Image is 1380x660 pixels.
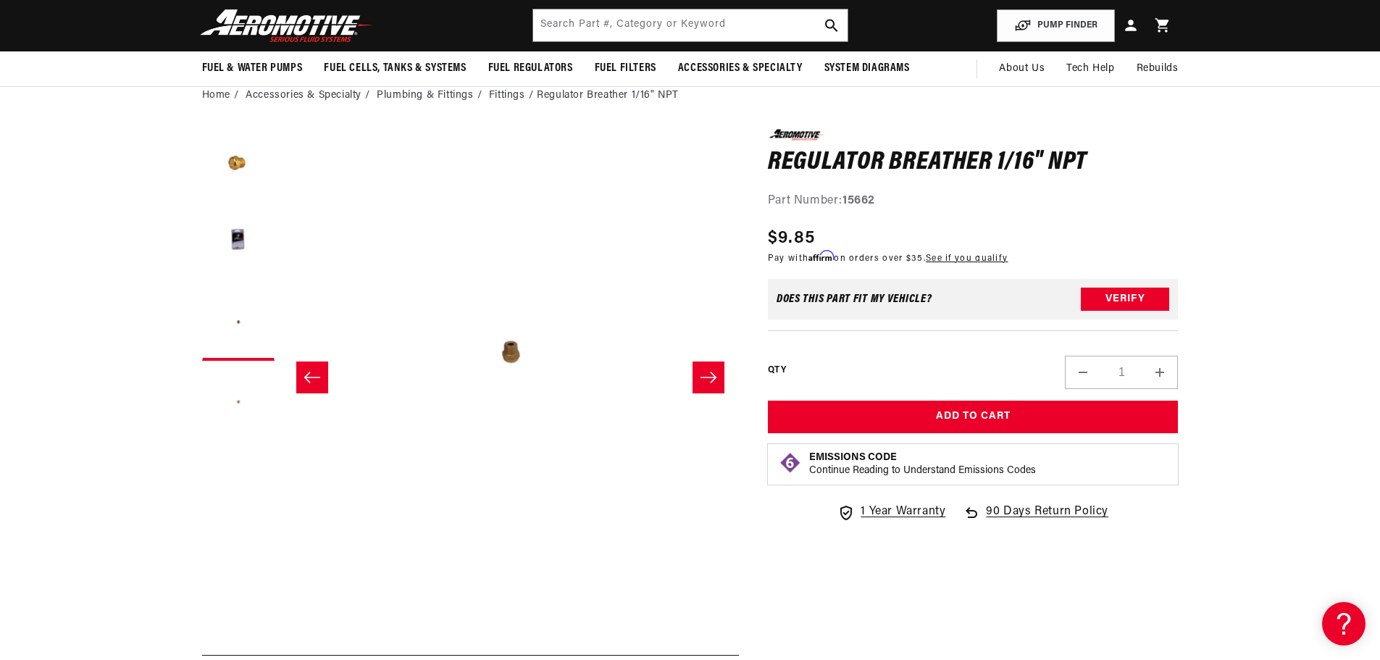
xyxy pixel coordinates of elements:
div: Part Number: [768,192,1179,211]
button: search button [816,9,848,41]
summary: Rebuilds [1126,51,1189,86]
button: Load image 2 in gallery view [202,209,275,281]
button: PUMP FINDER [997,9,1115,42]
button: Slide right [693,362,724,393]
button: Load image 1 in gallery view [202,129,275,201]
span: Fuel & Water Pumps [202,61,303,76]
span: Affirm [808,251,834,262]
strong: 15662 [842,195,875,206]
media-gallery: Gallery Viewer [202,129,739,625]
img: Emissions code [779,451,802,475]
nav: breadcrumbs [202,88,1179,104]
span: Rebuilds [1137,61,1179,77]
button: Emissions CodeContinue Reading to Understand Emissions Codes [809,451,1036,477]
span: Fuel Regulators [488,61,573,76]
span: 1 Year Warranty [861,503,945,522]
span: About Us [999,63,1045,74]
a: 90 Days Return Policy [963,503,1108,536]
strong: Emissions Code [809,452,897,463]
summary: Accessories & Specialty [667,51,814,85]
span: Fuel Filters [595,61,656,76]
summary: Fuel Regulators [477,51,584,85]
div: Does This part fit My vehicle? [777,293,932,305]
span: Fuel Cells, Tanks & Systems [324,61,466,76]
a: Plumbing & Fittings [377,88,473,104]
img: Aeromotive [196,9,377,43]
span: $9.85 [768,225,816,251]
summary: Fuel Filters [584,51,667,85]
p: Pay with on orders over $35. [768,251,1008,265]
summary: Tech Help [1055,51,1125,86]
button: Load image 3 in gallery view [202,288,275,361]
summary: System Diagrams [814,51,921,85]
summary: Fuel Cells, Tanks & Systems [313,51,477,85]
span: Tech Help [1066,61,1114,77]
li: Accessories & Specialty [246,88,373,104]
input: Search by Part Number, Category or Keyword [533,9,848,41]
a: 1 Year Warranty [837,503,945,522]
span: 90 Days Return Policy [986,503,1108,536]
button: Slide left [296,362,328,393]
li: Regulator Breather 1/16" NPT [537,88,679,104]
h1: Regulator Breather 1/16" NPT [768,151,1179,175]
button: Add to Cart [768,401,1179,433]
p: Continue Reading to Understand Emissions Codes [809,464,1036,477]
a: Home [202,88,230,104]
button: Verify [1081,288,1169,311]
span: System Diagrams [824,61,910,76]
summary: Fuel & Water Pumps [191,51,314,85]
label: QTY [768,364,786,377]
a: See if you qualify - Learn more about Affirm Financing (opens in modal) [926,254,1008,263]
a: About Us [988,51,1055,86]
a: Fittings [489,88,525,104]
span: Accessories & Specialty [678,61,803,76]
button: Load image 4 in gallery view [202,368,275,440]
